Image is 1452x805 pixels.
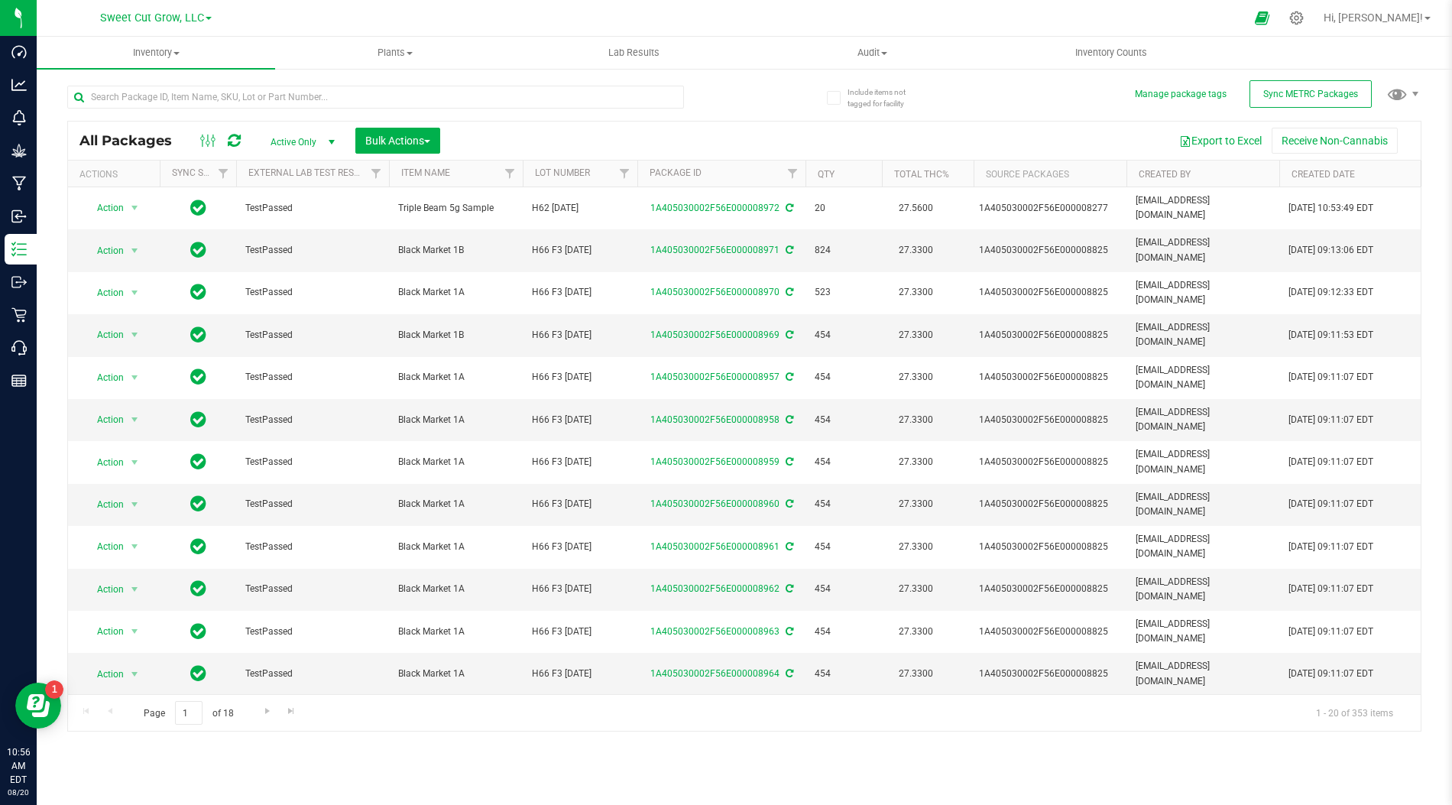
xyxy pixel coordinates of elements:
[1136,575,1270,604] span: [EMAIL_ADDRESS][DOMAIN_NAME]
[398,540,514,554] span: Black Market 1A
[754,46,990,60] span: Audit
[125,536,144,557] span: select
[256,701,278,722] a: Go to the next page
[979,201,1122,216] div: 1A405030002F56E000008277
[979,582,1122,596] div: 1A405030002F56E000008825
[815,413,873,427] span: 454
[125,409,144,430] span: select
[131,701,246,725] span: Page of 18
[245,243,380,258] span: TestPassed
[1263,89,1358,99] span: Sync METRC Packages
[532,497,628,511] span: H66 F3 [DATE]
[83,536,125,557] span: Action
[894,169,949,180] a: Total THC%
[190,324,206,346] span: In Sync
[1288,201,1373,216] span: [DATE] 10:53:49 EDT
[891,578,941,600] span: 27.3300
[190,493,206,514] span: In Sync
[815,285,873,300] span: 523
[815,667,873,681] span: 454
[398,497,514,511] span: Black Market 1A
[37,37,275,69] a: Inventory
[1288,328,1373,342] span: [DATE] 09:11:53 EDT
[398,201,514,216] span: Triple Beam 5g Sample
[190,621,206,642] span: In Sync
[190,197,206,219] span: In Sync
[650,498,779,509] a: 1A405030002F56E000008960
[125,494,144,515] span: select
[532,540,628,554] span: H66 F3 [DATE]
[245,667,380,681] span: TestPassed
[245,497,380,511] span: TestPassed
[1136,447,1270,476] span: [EMAIL_ADDRESS][DOMAIN_NAME]
[650,456,779,467] a: 1A405030002F56E000008959
[612,161,637,187] a: Filter
[650,372,779,382] a: 1A405030002F56E000008957
[815,625,873,639] span: 454
[783,541,793,552] span: Sync from Compliance System
[650,329,779,340] a: 1A405030002F56E000008969
[190,451,206,472] span: In Sync
[83,367,125,388] span: Action
[532,328,628,342] span: H66 F3 [DATE]
[248,167,368,178] a: External Lab Test Result
[783,626,793,637] span: Sync from Compliance System
[11,274,27,290] inline-svg: Outbound
[79,169,154,180] div: Actions
[815,243,873,258] span: 824
[125,197,144,219] span: select
[783,456,793,467] span: Sync from Compliance System
[245,328,380,342] span: TestPassed
[83,664,125,685] span: Action
[1055,46,1168,60] span: Inventory Counts
[979,413,1122,427] div: 1A405030002F56E000008825
[891,197,941,219] span: 27.5600
[398,625,514,639] span: Black Market 1A
[1288,625,1373,639] span: [DATE] 09:11:07 EDT
[979,285,1122,300] div: 1A405030002F56E000008825
[783,287,793,297] span: Sync from Compliance System
[1272,128,1398,154] button: Receive Non-Cannabis
[650,626,779,637] a: 1A405030002F56E000008963
[650,167,702,178] a: Package ID
[979,667,1122,681] div: 1A405030002F56E000008825
[190,578,206,599] span: In Sync
[891,536,941,558] span: 27.3300
[1288,455,1373,469] span: [DATE] 09:11:07 EDT
[1288,582,1373,596] span: [DATE] 09:11:07 EDT
[245,413,380,427] span: TestPassed
[498,161,523,187] a: Filter
[190,239,206,261] span: In Sync
[783,245,793,255] span: Sync from Compliance System
[11,307,27,323] inline-svg: Retail
[979,497,1122,511] div: 1A405030002F56E000008825
[125,579,144,600] span: select
[83,240,125,261] span: Action
[532,455,628,469] span: H66 F3 [DATE]
[398,455,514,469] span: Black Market 1A
[83,282,125,303] span: Action
[355,128,440,154] button: Bulk Actions
[891,366,941,388] span: 27.3300
[83,452,125,473] span: Action
[125,664,144,685] span: select
[650,541,779,552] a: 1A405030002F56E000008961
[891,324,941,346] span: 27.3300
[783,668,793,679] span: Sync from Compliance System
[276,46,513,60] span: Plants
[783,203,793,213] span: Sync from Compliance System
[398,667,514,681] span: Black Market 1A
[1288,370,1373,385] span: [DATE] 09:11:07 EDT
[245,582,380,596] span: TestPassed
[15,683,61,729] iframe: Resource center
[815,455,873,469] span: 454
[1288,497,1373,511] span: [DATE] 09:11:07 EDT
[83,494,125,515] span: Action
[979,455,1122,469] div: 1A405030002F56E000008825
[780,161,805,187] a: Filter
[783,583,793,594] span: Sync from Compliance System
[79,132,187,149] span: All Packages
[532,413,628,427] span: H66 F3 [DATE]
[7,787,30,798] p: 08/20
